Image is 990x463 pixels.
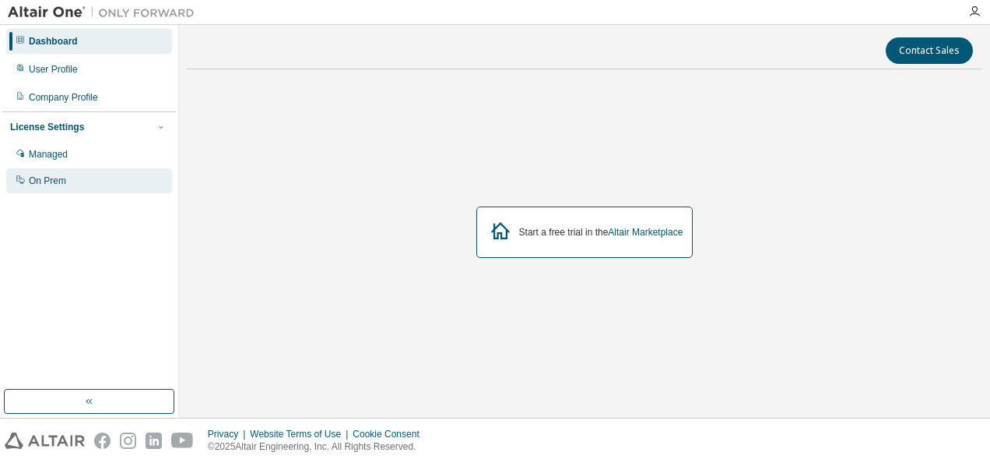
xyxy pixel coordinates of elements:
div: Privacy [208,428,250,440]
button: Contact Sales [886,37,973,64]
div: Start a free trial in the [519,226,683,239]
div: License Settings [10,121,84,133]
div: Company Profile [29,91,98,104]
div: On Prem [29,175,66,187]
img: linkedin.svg [146,433,162,449]
img: Altair One [8,5,202,20]
div: Dashboard [29,35,78,48]
div: User Profile [29,63,78,76]
div: Website Terms of Use [250,428,353,440]
img: youtube.svg [171,433,194,449]
div: Managed [29,148,68,161]
img: facebook.svg [94,433,111,449]
div: Cookie Consent [353,428,428,440]
img: altair_logo.svg [5,433,85,449]
p: © 2025 Altair Engineering, Inc. All Rights Reserved. [208,440,429,454]
a: Altair Marketplace [608,227,683,238]
img: instagram.svg [120,433,136,449]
